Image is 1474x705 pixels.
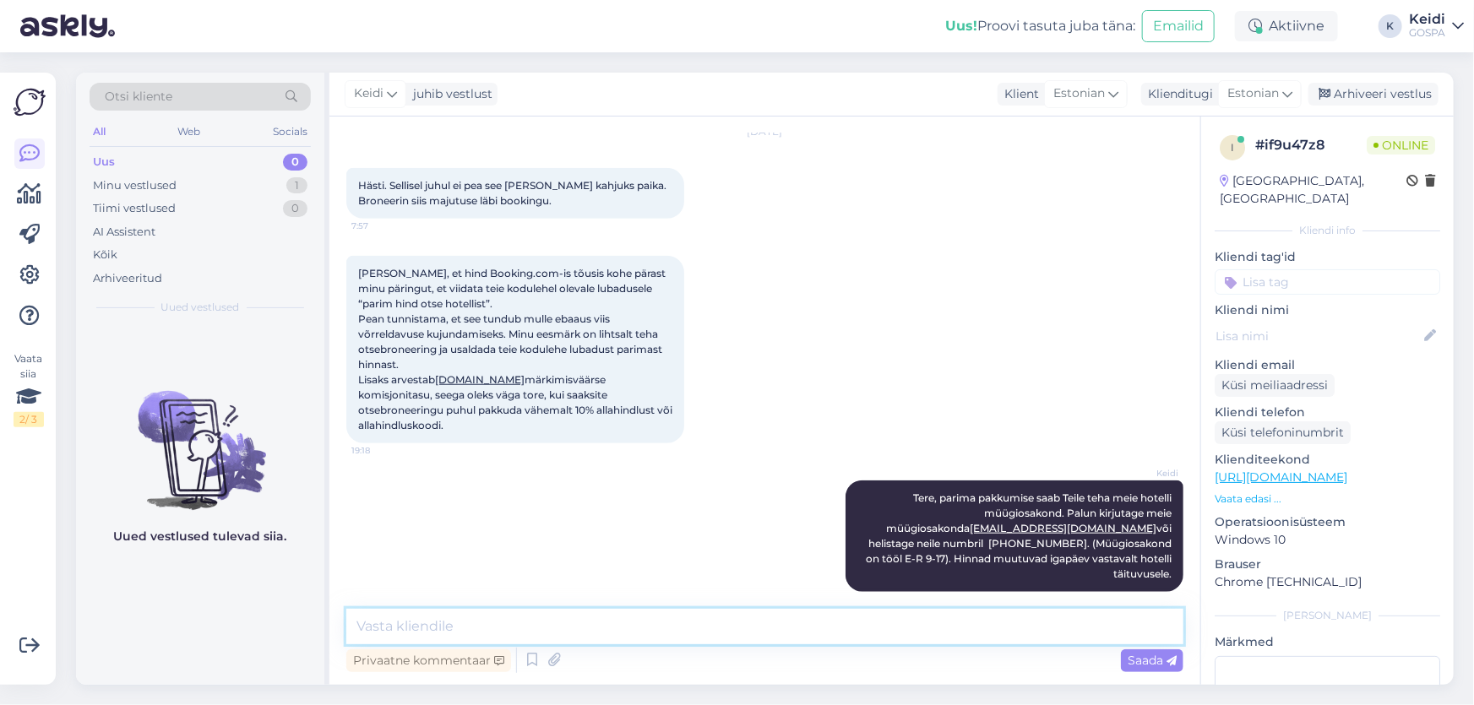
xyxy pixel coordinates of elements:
[1115,467,1178,480] span: Keidi
[1215,248,1440,266] p: Kliendi tag'id
[866,491,1174,580] span: Tere, parima pakkumise saab Teile teha meie hotelli müügiosakond. Palun kirjutage meie müügiosako...
[1379,14,1402,38] div: K
[286,177,307,194] div: 1
[945,16,1135,36] div: Proovi tasuta juba täna:
[435,373,525,386] a: [DOMAIN_NAME]
[1141,85,1213,103] div: Klienditugi
[1409,26,1445,40] div: GOSPA
[93,154,115,171] div: Uus
[945,18,977,34] b: Uus!
[1216,327,1421,345] input: Lisa nimi
[93,177,177,194] div: Minu vestlused
[76,361,324,512] img: No chats
[1128,653,1177,668] span: Saada
[1235,11,1338,41] div: Aktiivne
[14,351,44,427] div: Vaata siia
[1142,10,1215,42] button: Emailid
[283,200,307,217] div: 0
[269,121,311,143] div: Socials
[1215,556,1440,573] p: Brauser
[1053,84,1105,103] span: Estonian
[175,121,204,143] div: Web
[93,224,155,241] div: AI Assistent
[1367,136,1435,155] span: Online
[93,200,176,217] div: Tiimi vestlused
[1220,172,1406,208] div: [GEOGRAPHIC_DATA], [GEOGRAPHIC_DATA]
[1115,593,1178,605] span: 19:25
[1215,608,1440,623] div: [PERSON_NAME]
[1215,269,1440,295] input: Lisa tag
[90,121,109,143] div: All
[283,154,307,171] div: 0
[1215,469,1347,485] a: [URL][DOMAIN_NAME]
[354,84,383,103] span: Keidi
[14,86,46,118] img: Askly Logo
[1215,223,1440,238] div: Kliendi info
[14,412,44,427] div: 2 / 3
[351,444,415,457] span: 19:18
[1231,141,1234,154] span: i
[1215,451,1440,469] p: Klienditeekond
[1215,513,1440,531] p: Operatsioonisüsteem
[346,649,511,672] div: Privaatne kommentaar
[93,247,117,263] div: Kõik
[114,528,287,545] p: Uued vestlused tulevad siia.
[1215,491,1440,507] p: Vaata edasi ...
[1215,356,1440,374] p: Kliendi email
[1255,135,1367,155] div: # if9u47z8
[998,85,1039,103] div: Klient
[105,88,172,106] span: Otsi kliente
[1215,573,1440,591] p: Chrome [TECHNICAL_ID]
[1409,13,1464,40] a: KeidiGOSPA
[1215,404,1440,421] p: Kliendi telefon
[1215,531,1440,549] p: Windows 10
[1308,83,1439,106] div: Arhiveeri vestlus
[358,179,669,207] span: Hästi. Sellisel juhul ei pea see [PERSON_NAME] kahjuks paika. Broneerin siis majutuse läbi bookingu.
[1215,633,1440,651] p: Märkmed
[1215,421,1351,444] div: Küsi telefoninumbrit
[351,220,415,232] span: 7:57
[358,267,675,431] span: [PERSON_NAME], et hind Booking.com-is tõusis kohe pärast minu päringut, et viidata teie kodulehel...
[1409,13,1445,26] div: Keidi
[1215,374,1335,397] div: Küsi meiliaadressi
[970,522,1156,534] a: [EMAIL_ADDRESS][DOMAIN_NAME]
[1227,84,1279,103] span: Estonian
[161,300,240,315] span: Uued vestlused
[1215,301,1440,319] p: Kliendi nimi
[93,270,162,287] div: Arhiveeritud
[406,85,492,103] div: juhib vestlust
